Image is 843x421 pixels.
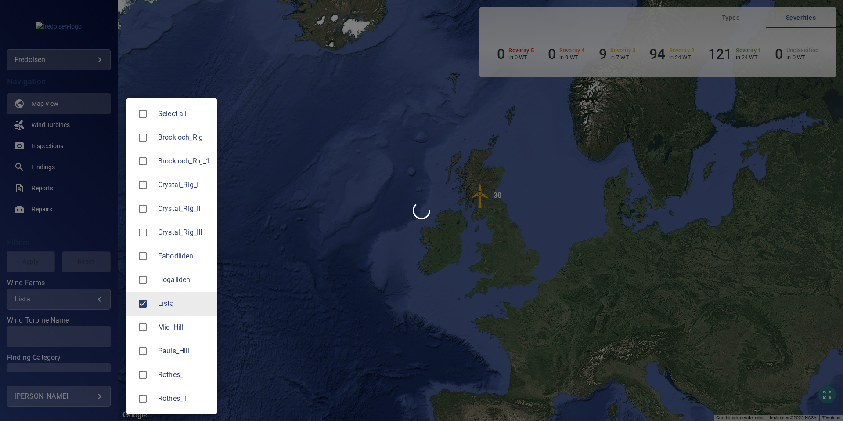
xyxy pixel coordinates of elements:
[158,132,210,143] span: Brockloch_Rig
[158,346,210,356] span: Pauls_Hill
[158,346,210,356] div: Wind Farms Pauls_Hill
[133,318,152,337] span: Mid_Hill
[158,156,210,167] div: Wind Farms Brockloch_Rig_1
[158,393,210,404] span: Rothes_II
[158,393,210,404] div: Wind Farms Rothes_II
[158,203,210,214] span: Crystal_Rig_II
[158,132,210,143] div: Wind Farms Brockloch_Rig
[158,322,210,333] div: Wind Farms Mid_Hill
[158,203,210,214] div: Wind Farms Crystal_Rig_II
[158,370,210,380] div: Wind Farms Rothes_I
[158,322,210,333] span: Mid_Hill
[133,152,152,171] span: Brockloch_Rig_1
[158,298,210,309] span: Lista
[158,180,210,190] span: Crystal_Rig_I
[133,342,152,360] span: Pauls_Hill
[133,366,152,384] span: Rothes_I
[158,298,210,309] div: Wind Farms Lista
[158,275,210,285] span: Hogaliden
[133,200,152,218] span: Crystal_Rig_II
[133,271,152,289] span: Hogaliden
[158,275,210,285] div: Wind Farms Hogaliden
[158,227,210,238] span: Crystal_Rig_III
[158,109,210,119] span: Select all
[158,180,210,190] div: Wind Farms Crystal_Rig_I
[126,98,217,414] ul: Lista
[133,128,152,147] span: Brockloch_Rig
[133,389,152,408] span: Rothes_II
[158,251,210,261] div: Wind Farms Fabodliden
[133,247,152,265] span: Fabodliden
[133,176,152,194] span: Crystal_Rig_I
[158,251,210,261] span: Fabodliden
[158,227,210,238] div: Wind Farms Crystal_Rig_III
[158,370,210,380] span: Rothes_I
[133,223,152,242] span: Crystal_Rig_III
[133,294,152,313] span: Lista
[158,156,210,167] span: Brockloch_Rig_1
